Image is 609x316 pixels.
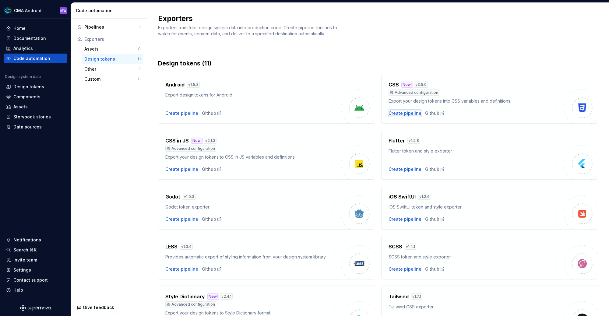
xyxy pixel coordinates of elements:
[414,82,428,88] div: v 3.5.0
[389,193,416,200] h4: iOS SwiftUI
[158,59,598,68] div: Design tokens (11)
[76,8,144,14] div: Code automation
[14,8,41,14] div: CMA Android
[389,204,556,210] div: iOS SwiftUI token and style exporter
[1,4,69,17] button: CMA AndroidMW
[82,64,143,74] button: Other3
[138,47,141,51] div: 8
[202,266,222,272] a: Github
[13,114,51,120] div: Storybook stories
[82,54,143,64] button: Design tokens11
[165,243,178,250] h4: LESS
[4,265,67,275] a: Settings
[13,35,46,41] div: Documentation
[165,301,216,307] div: Advanced configuration
[13,94,40,100] div: Components
[165,254,333,260] div: Provides automatic export of styling information from your design system library.
[389,81,399,88] h4: CSS
[60,8,66,13] div: MW
[204,138,216,144] div: v 2.1.3
[202,216,222,222] a: Github
[4,102,67,112] a: Assets
[165,166,198,172] button: Create pipeline
[82,44,143,54] button: Assets8
[165,193,180,200] h4: Godot
[4,7,12,14] img: f6f21888-ac52-4431-a6ea-009a12e2bf23.png
[389,137,405,144] h4: Flutter
[405,244,416,250] div: v 1.4.1
[165,110,198,116] button: Create pipeline
[13,104,28,110] div: Assets
[138,67,141,72] div: 3
[389,166,421,172] div: Create pipeline
[4,82,67,92] a: Design tokens
[183,194,195,200] div: v 1.0.3
[202,166,222,172] div: Github
[138,77,141,82] div: 0
[4,122,67,132] a: Data sources
[13,287,23,293] div: Help
[389,98,556,104] div: Export your design tokens into CSS variables and definitions.
[138,57,141,61] div: 11
[425,216,445,222] div: Github
[4,245,67,255] button: Search ⌘K
[389,266,421,272] button: Create pipeline
[74,302,118,313] button: Give feedback
[20,305,51,311] svg: Supernova Logo
[84,24,139,30] div: Pipelines
[202,110,222,116] a: Github
[418,194,431,200] div: v 1.2.6
[165,154,333,160] div: Export your design tokens to CSS in JS variables and definitions.
[165,216,198,222] button: Create pipeline
[389,293,409,300] h4: Tailwind
[180,244,193,250] div: v 1.3.4
[165,310,333,316] div: Export your design tokens to Style Dictionary format.
[84,36,141,42] div: Exporters
[13,237,41,243] div: Notifications
[4,33,67,43] a: Documentation
[82,74,143,84] button: Custom0
[83,304,114,311] span: Give feedback
[158,14,591,23] h2: Exporters
[411,293,422,300] div: v 1.7.1
[389,254,556,260] div: SCSS token and style exporter
[425,266,445,272] a: Github
[4,44,67,53] a: Analytics
[13,55,50,61] div: Code automation
[389,148,556,154] div: Flutter token and style exporter
[191,138,203,144] div: New!
[4,112,67,122] a: Storybook stories
[13,124,42,130] div: Data sources
[425,110,445,116] a: Github
[5,74,41,79] div: Design system data
[407,138,420,144] div: v 1.2.8
[389,216,421,222] div: Create pipeline
[165,81,185,88] h4: Android
[84,66,138,72] div: Other
[165,204,333,210] div: Godot token exporter
[13,277,48,283] div: Contact support
[165,266,198,272] div: Create pipeline
[389,90,439,96] div: Advanced configuration
[84,56,138,62] div: Design tokens
[4,92,67,102] a: Components
[165,293,205,300] h4: Style Dictionary
[389,110,421,116] button: Create pipeline
[425,166,445,172] a: Github
[4,275,67,285] button: Contact support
